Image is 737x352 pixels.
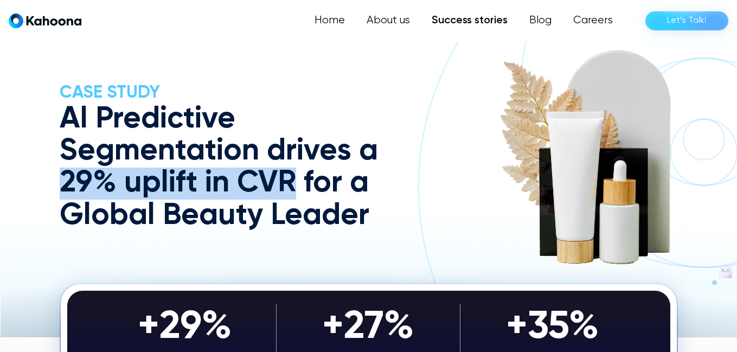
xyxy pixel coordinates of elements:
a: About us [356,10,421,31]
img: tab_keywords_by_traffic_grey.svg [123,63,132,72]
a: home [9,13,81,29]
a: Success stories [421,10,518,31]
div: v 4.0.25 [30,17,53,26]
a: Let’s Talk! [645,11,728,30]
h1: AI Predictive Segmentation drives a 29% uplift in CVR for a Global Beauty Leader [60,104,441,232]
div: Domaine: [DOMAIN_NAME] [28,28,123,37]
img: website_grey.svg [17,28,26,37]
div: Domaine [56,64,84,71]
img: tab_domain_overview_orange.svg [44,63,53,72]
img: logo_orange.svg [17,17,26,26]
h2: CASE Study [60,82,441,103]
a: Careers [562,10,624,31]
div: Let’s Talk! [667,12,707,29]
div: Mots-clés [135,64,166,71]
div: +35% [466,304,639,351]
a: Blog [518,10,562,31]
div: +27% [282,304,454,351]
div: +29% [99,304,271,351]
a: Home [304,10,356,31]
